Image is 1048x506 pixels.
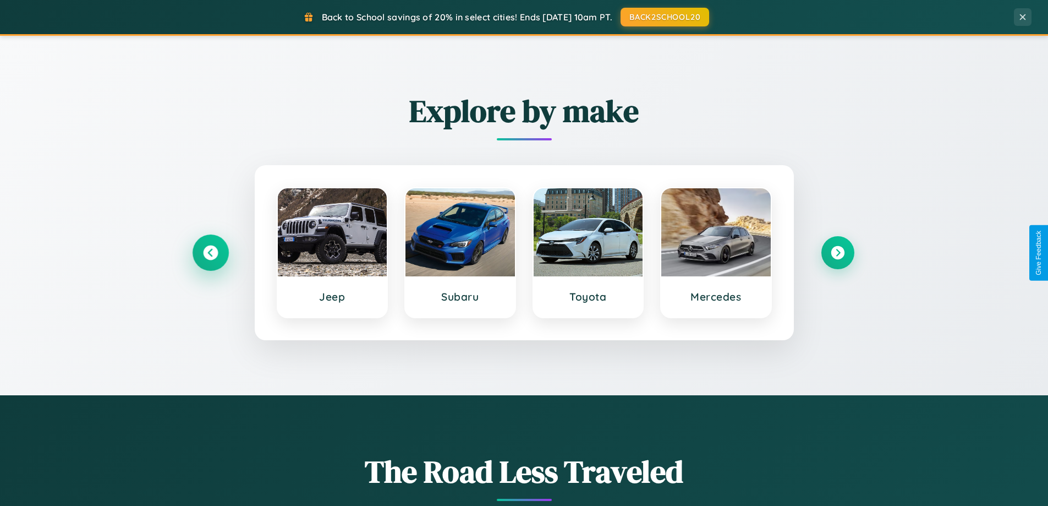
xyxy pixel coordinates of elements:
[289,290,376,303] h3: Jeep
[194,450,854,493] h1: The Road Less Traveled
[322,12,612,23] span: Back to School savings of 20% in select cities! Ends [DATE] 10am PT.
[672,290,760,303] h3: Mercedes
[1035,231,1042,275] div: Give Feedback
[194,90,854,132] h2: Explore by make
[545,290,632,303] h3: Toyota
[416,290,504,303] h3: Subaru
[621,8,709,26] button: BACK2SCHOOL20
